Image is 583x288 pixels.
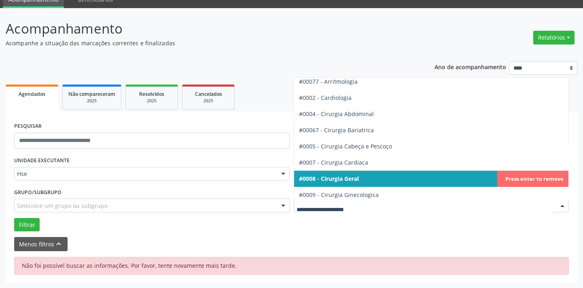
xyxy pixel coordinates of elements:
[14,237,68,251] button: Menos filtroskeyboard_arrow_up
[14,120,42,133] label: PESQUISAR
[14,186,61,199] label: Grupo/Subgrupo
[14,218,40,232] button: Filtrar
[299,175,359,182] span: #0008 - Cirurgia Geral
[435,61,506,72] p: Ano de acompanhamento
[68,98,115,104] div: 2025
[6,39,406,47] p: Acompanhe a situação das marcações correntes e finalizadas
[139,91,164,97] span: Resolvidos
[299,142,392,150] span: #0005 - Cirurgia Cabeça e Pescoço
[131,98,172,104] div: 2025
[19,91,45,97] span: Agendados
[14,155,70,167] label: UNIDADE EXECUTANTE
[14,257,569,275] div: Não foi possível buscar as informações. Por favor, tente novamente mais tarde.
[188,98,229,104] div: 2025
[299,78,358,85] span: #00077 - Arritmologia
[17,170,273,178] span: Hse
[195,91,222,97] span: Cancelados
[6,19,406,39] p: Acompanhamento
[299,126,374,134] span: #00067 - Cirurgia Bariatrica
[54,239,63,248] i: keyboard_arrow_up
[533,31,575,44] button: Relatórios
[299,191,379,199] span: #0009 - Cirurgia Ginecologica
[299,159,368,166] span: #0007 - Cirurgia Cardiaca
[299,94,352,102] span: #0002 - Cardiologia
[17,201,108,210] span: Selecione um grupo ou subgrupo
[299,110,374,118] span: #0004 - Cirurgia Abdominal
[68,91,115,97] span: Não compareceram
